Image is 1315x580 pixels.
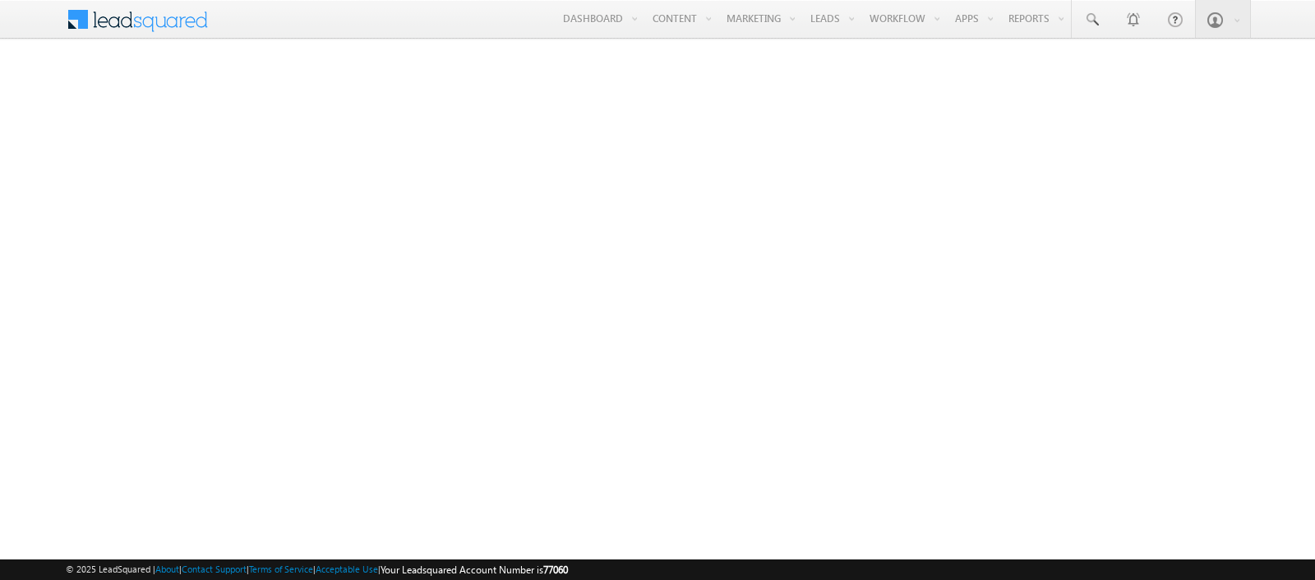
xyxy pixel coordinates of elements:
a: About [155,564,179,574]
span: 77060 [543,564,568,576]
a: Terms of Service [249,564,313,574]
span: Your Leadsquared Account Number is [381,564,568,576]
a: Acceptable Use [316,564,378,574]
span: © 2025 LeadSquared | | | | | [66,562,568,578]
a: Contact Support [182,564,247,574]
